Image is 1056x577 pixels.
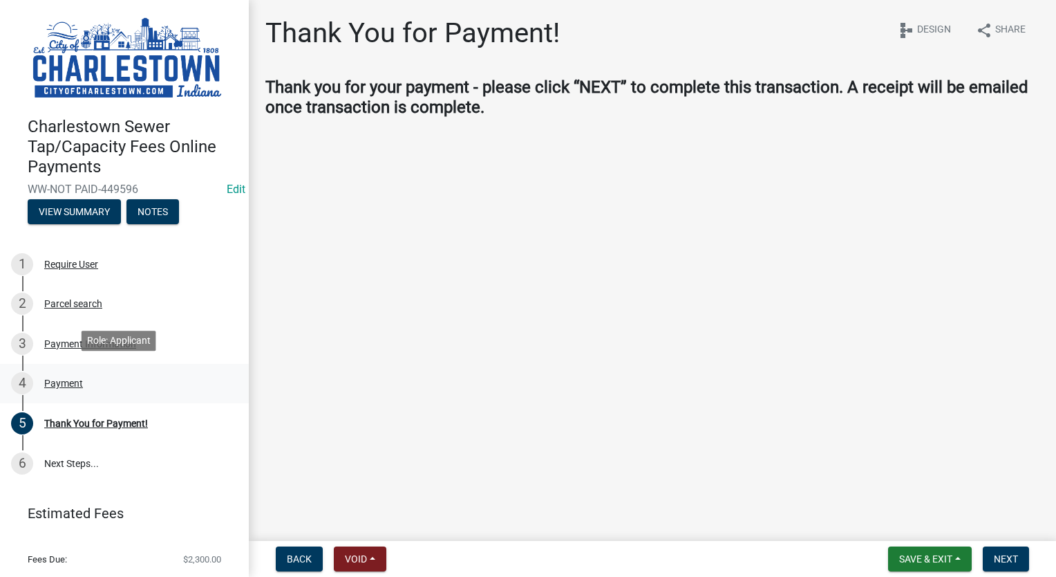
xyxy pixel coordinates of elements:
i: share [976,22,992,39]
div: 3 [11,333,33,355]
div: Role: Applicant [82,331,156,351]
div: 6 [11,452,33,475]
button: Void [334,547,386,571]
div: Payment Information [44,339,136,349]
a: Edit [227,183,245,196]
div: Parcel search [44,299,102,309]
a: Estimated Fees [11,500,227,527]
wm-modal-confirm: Summary [28,207,121,218]
button: Next [983,547,1029,571]
span: Design [917,22,951,39]
div: 4 [11,372,33,394]
h4: Charlestown Sewer Tap/Capacity Fees Online Payments [28,117,238,176]
wm-modal-confirm: Edit Application Number [227,183,245,196]
button: schemaDesign [887,17,962,44]
h1: Thank You for Payment! [265,17,560,50]
strong: Thank you for your payment - please click “NEXT” to complete this transaction. A receipt will be ... [265,77,1028,117]
span: Share [995,22,1026,39]
button: Back [276,547,323,571]
button: shareShare [965,17,1037,44]
span: $2,300.00 [183,555,221,564]
img: City of Charlestown, Indiana [28,15,227,102]
span: Next [994,553,1018,565]
button: Save & Exit [888,547,972,571]
i: schema [898,22,914,39]
div: Payment [44,378,83,388]
span: Void [345,553,367,565]
button: Notes [126,199,179,224]
wm-modal-confirm: Notes [126,207,179,218]
div: 5 [11,412,33,434]
div: 2 [11,293,33,315]
div: 1 [11,253,33,275]
div: Thank You for Payment! [44,419,148,428]
div: Require User [44,259,98,269]
span: WW-NOT PAID-449596 [28,183,221,196]
span: Save & Exit [899,553,952,565]
span: Fees Due: [28,555,67,564]
span: Back [287,553,312,565]
button: View Summary [28,199,121,224]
